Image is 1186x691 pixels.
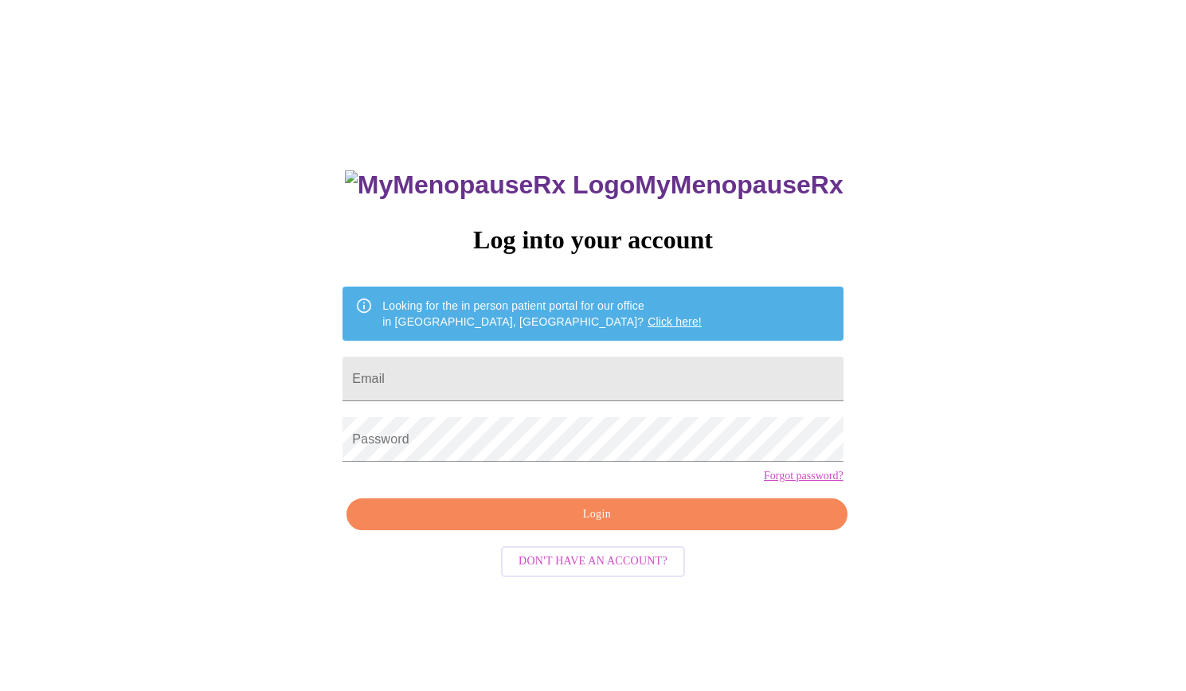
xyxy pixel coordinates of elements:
[365,505,828,525] span: Login
[648,315,702,328] a: Click here!
[345,170,844,200] h3: MyMenopauseRx
[519,552,667,572] span: Don't have an account?
[764,470,844,482] a: Forgot password?
[342,225,843,255] h3: Log into your account
[497,553,689,567] a: Don't have an account?
[346,498,847,531] button: Login
[501,546,685,577] button: Don't have an account?
[382,291,702,336] div: Looking for the in person patient portal for our office in [GEOGRAPHIC_DATA], [GEOGRAPHIC_DATA]?
[345,170,635,200] img: MyMenopauseRx Logo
